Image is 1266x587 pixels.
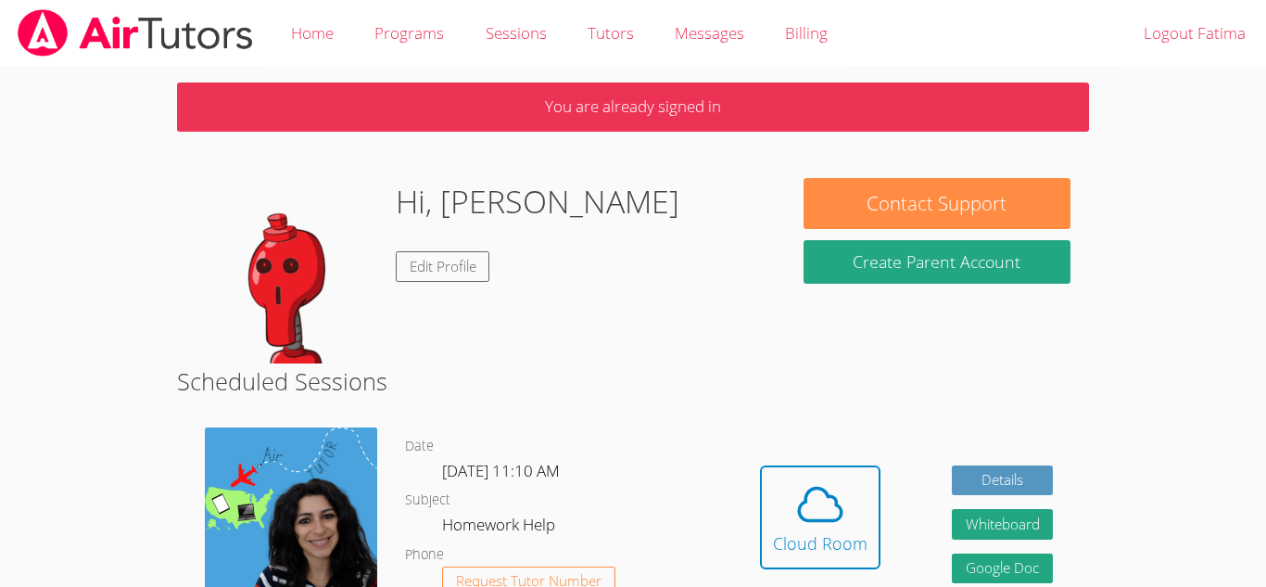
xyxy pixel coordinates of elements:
img: airtutors_banner-c4298cdbf04f3fff15de1276eac7730deb9818008684d7c2e4769d2f7ddbe033.png [16,9,255,57]
dt: Date [405,435,434,458]
dd: Homework Help [442,512,559,543]
h2: Scheduled Sessions [177,364,1089,399]
dt: Phone [405,543,444,567]
dt: Subject [405,489,450,512]
a: Google Doc [952,554,1054,584]
span: [DATE] 11:10 AM [442,460,560,481]
a: Edit Profile [396,251,490,282]
p: You are already signed in [177,83,1089,132]
button: Contact Support [804,178,1070,229]
img: default.png [196,178,381,364]
a: Details [952,466,1054,496]
h1: Hi, [PERSON_NAME] [396,178,679,225]
span: Messages [675,22,744,44]
button: Whiteboard [952,509,1054,540]
button: Create Parent Account [804,240,1070,284]
button: Cloud Room [760,466,880,569]
div: Cloud Room [773,530,867,556]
